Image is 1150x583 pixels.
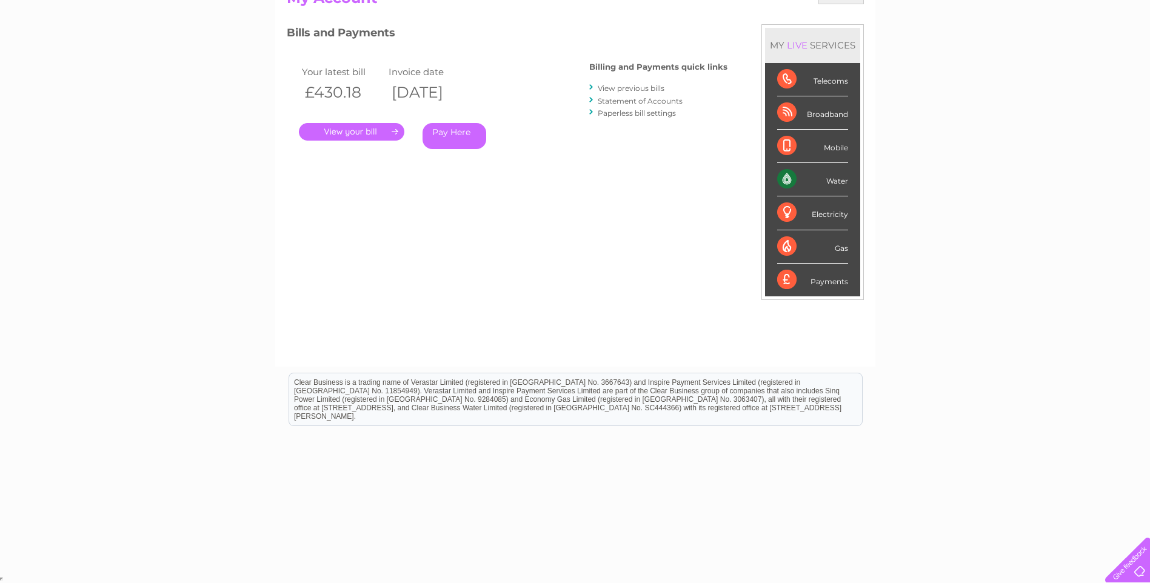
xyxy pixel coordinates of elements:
[287,24,727,45] h3: Bills and Payments
[921,6,1005,21] a: 0333 014 3131
[777,264,848,296] div: Payments
[784,39,810,51] div: LIVE
[1045,52,1062,61] a: Blog
[589,62,727,72] h4: Billing and Payments quick links
[777,63,848,96] div: Telecoms
[299,123,404,141] a: .
[777,96,848,130] div: Broadband
[937,52,960,61] a: Water
[777,230,848,264] div: Gas
[386,80,473,105] th: [DATE]
[299,64,386,80] td: Your latest bill
[777,196,848,230] div: Electricity
[289,7,862,59] div: Clear Business is a trading name of Verastar Limited (registered in [GEOGRAPHIC_DATA] No. 3667643...
[1110,52,1138,61] a: Log out
[423,123,486,149] a: Pay Here
[598,96,683,105] a: Statement of Accounts
[386,64,473,80] td: Invoice date
[1069,52,1099,61] a: Contact
[40,32,102,68] img: logo.png
[777,163,848,196] div: Water
[1001,52,1037,61] a: Telecoms
[765,28,860,62] div: MY SERVICES
[777,130,848,163] div: Mobile
[299,80,386,105] th: £430.18
[967,52,994,61] a: Energy
[598,84,664,93] a: View previous bills
[598,108,676,118] a: Paperless bill settings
